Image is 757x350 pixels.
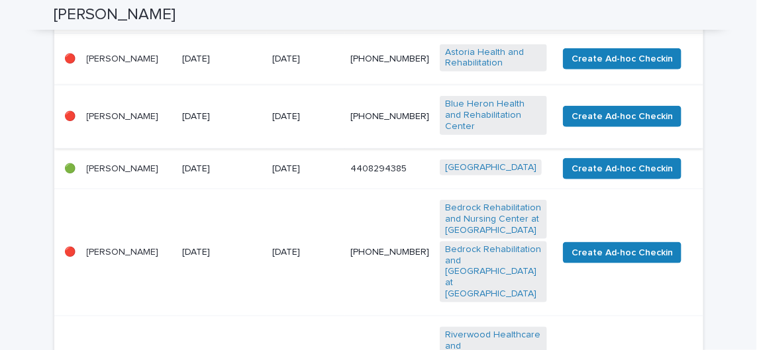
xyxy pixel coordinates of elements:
a: 4408294385 [350,164,407,173]
p: [PERSON_NAME] [87,54,172,65]
a: [PHONE_NUMBER] [350,54,429,64]
p: 🟢 [65,163,76,175]
p: [DATE] [272,111,340,122]
p: 🔴 [65,54,76,65]
tr: 🔴[PERSON_NAME][DATE][DATE][PHONE_NUMBER]Astoria Health and Rehabilitation Create Ad-hoc Checkin [54,33,703,85]
h2: [PERSON_NAME] [54,5,176,24]
tr: 🟢[PERSON_NAME][DATE][DATE]4408294385[GEOGRAPHIC_DATA] Create Ad-hoc Checkin [54,148,703,189]
a: Astoria Health and Rehabilitation [445,47,542,69]
p: [DATE] [182,163,262,175]
span: Create Ad-hoc Checkin [572,162,673,175]
p: [PERSON_NAME] [87,111,172,122]
a: Bedrock Rehabilitation and [GEOGRAPHIC_DATA] at [GEOGRAPHIC_DATA] [445,244,542,300]
p: [DATE] [272,247,340,258]
a: Blue Heron Health and Rehabilitation Center [445,99,542,132]
p: 🔴 [65,247,76,258]
a: Bedrock Rehabilitation and Nursing Center at [GEOGRAPHIC_DATA] [445,202,542,236]
p: [DATE] [272,163,340,175]
p: [DATE] [272,54,340,65]
span: Create Ad-hoc Checkin [572,110,673,123]
p: [DATE] [182,111,262,122]
a: [PHONE_NUMBER] [350,247,429,257]
button: Create Ad-hoc Checkin [563,158,681,179]
p: [PERSON_NAME] [87,247,172,258]
a: [GEOGRAPHIC_DATA] [445,162,536,173]
p: [DATE] [182,54,262,65]
button: Create Ad-hoc Checkin [563,48,681,69]
p: [DATE] [182,247,262,258]
span: Create Ad-hoc Checkin [572,52,673,66]
tr: 🔴[PERSON_NAME][DATE][DATE][PHONE_NUMBER]Bedrock Rehabilitation and Nursing Center at [GEOGRAPHIC_... [54,189,703,316]
tr: 🔴[PERSON_NAME][DATE][DATE][PHONE_NUMBER]Blue Heron Health and Rehabilitation Center Create Ad-hoc... [54,85,703,148]
p: 🔴 [65,111,76,122]
p: [PERSON_NAME] [87,163,172,175]
span: Create Ad-hoc Checkin [572,246,673,259]
a: [PHONE_NUMBER] [350,112,429,121]
button: Create Ad-hoc Checkin [563,242,681,263]
button: Create Ad-hoc Checkin [563,106,681,127]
